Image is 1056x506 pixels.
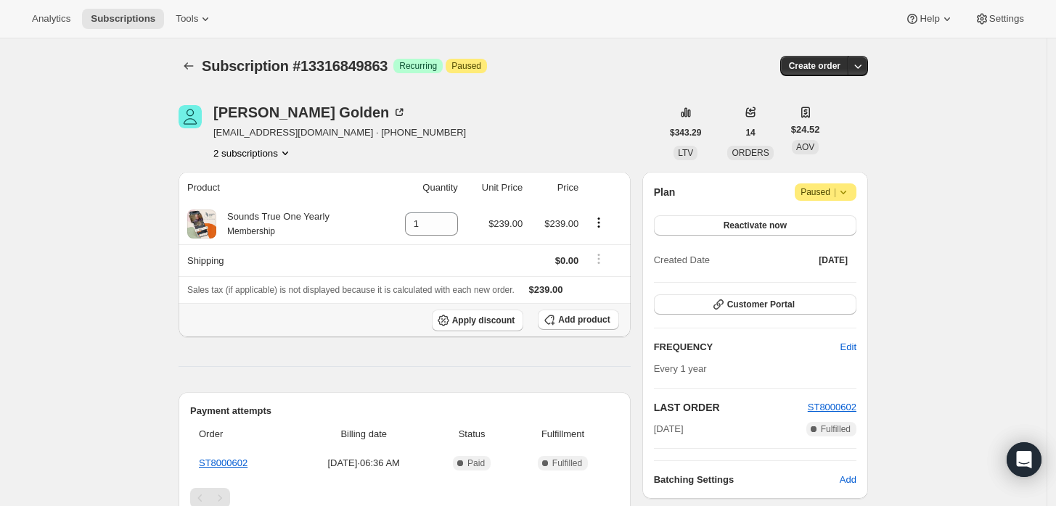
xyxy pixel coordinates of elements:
small: Membership [227,226,275,236]
h2: Plan [654,185,676,199]
button: Add product [538,310,618,330]
button: [DATE] [810,250,856,270]
span: Status [437,427,507,441]
h2: LAST ORDER [654,400,808,415]
span: Add product [558,314,610,325]
a: ST8000602 [808,402,856,412]
button: Edit [832,336,865,359]
th: Product [179,172,382,204]
span: Sales tax (if applicable) is not displayed because it is calculated with each new order. [187,285,515,295]
div: Sounds True One Yearly [216,210,330,239]
span: Customer Portal [727,299,795,310]
span: Paused [801,185,851,199]
span: Every 1 year [654,363,707,374]
span: 14 [745,127,755,138]
span: Create order [789,60,840,72]
button: ST8000602 [808,400,856,415]
button: Product actions [587,215,610,231]
span: $239.00 [544,218,578,229]
button: 14 [737,123,764,143]
h2: FREQUENCY [654,340,840,354]
span: Settings [989,13,1024,25]
span: Paused [451,60,481,72]
button: Add [831,468,865,492]
span: Analytics [32,13,70,25]
span: Reactivate now [724,220,787,231]
button: Subscriptions [82,9,164,29]
span: Billing date [300,427,428,441]
span: Subscription #13316849863 [202,58,388,74]
span: [DATE] [654,422,684,436]
span: Add [840,473,856,487]
span: Paid [467,457,485,469]
span: Tools [176,13,198,25]
span: Fulfillment [515,427,610,441]
span: $239.00 [488,218,523,229]
span: | [834,186,836,198]
span: [DATE] [819,254,848,266]
button: $343.29 [661,123,710,143]
button: Subscriptions [179,56,199,76]
button: Create order [780,56,849,76]
button: Product actions [213,146,292,160]
a: ST8000602 [199,457,247,468]
th: Order [190,418,295,450]
span: AOV [796,142,814,152]
span: Marci Golden [179,105,202,128]
span: Created Date [654,253,710,267]
button: Apply discount [432,310,524,331]
span: $239.00 [529,284,563,295]
span: Help [920,13,939,25]
span: Apply discount [452,315,515,326]
span: [EMAIL_ADDRESS][DOMAIN_NAME] · [PHONE_NUMBER] [213,125,466,140]
div: [PERSON_NAME] Golden [213,105,406,120]
button: Reactivate now [654,215,856,236]
span: Edit [840,340,856,354]
th: Shipping [179,244,382,276]
span: Fulfilled [821,423,851,435]
th: Price [527,172,583,204]
span: $0.00 [555,255,579,266]
button: Tools [167,9,221,29]
span: ORDERS [732,148,769,158]
img: product img [187,210,216,239]
button: Shipping actions [587,251,610,267]
h6: Batching Settings [654,473,840,487]
div: Open Intercom Messenger [1007,442,1041,477]
th: Quantity [382,172,462,204]
th: Unit Price [462,172,527,204]
span: Subscriptions [91,13,155,25]
span: $343.29 [670,127,701,138]
span: [DATE] · 06:36 AM [300,456,428,470]
span: $24.52 [791,123,820,137]
button: Analytics [23,9,79,29]
span: Fulfilled [552,457,582,469]
span: Recurring [399,60,437,72]
button: Settings [966,9,1033,29]
h2: Payment attempts [190,404,619,418]
button: Help [896,9,962,29]
span: LTV [678,148,693,158]
button: Customer Portal [654,294,856,315]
